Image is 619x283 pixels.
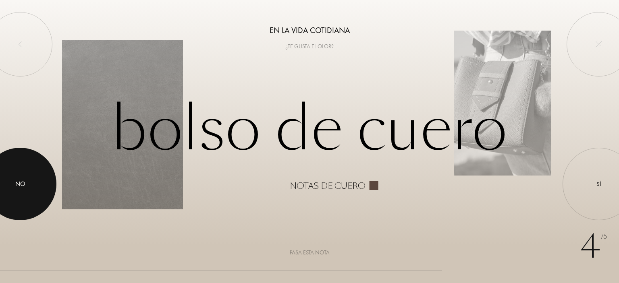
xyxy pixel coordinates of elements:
[15,179,25,189] div: No
[596,41,602,48] img: quit_onboard.svg
[596,180,601,189] div: Sí
[17,41,23,48] img: left_onboard.svg
[580,223,607,271] div: 4
[601,232,607,242] span: /5
[290,181,366,191] div: Notas de cuero
[62,93,557,191] div: Bolso de cuero
[290,248,330,257] div: Pasa esta nota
